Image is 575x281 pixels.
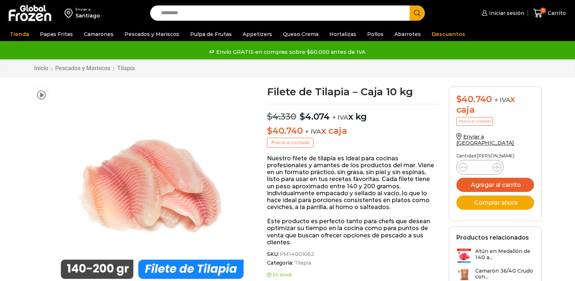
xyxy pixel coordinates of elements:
span: $ [456,94,462,104]
div: Enviar a [75,7,100,12]
bdi: 40.740 [267,125,303,136]
span: 0 [540,8,546,13]
a: Appetizers [239,27,276,41]
span: + IVA [332,114,348,121]
a: Pescados y Mariscos [55,65,111,72]
a: Pescados y Mariscos [121,27,183,41]
a: Atún en Medallón de 140 a... [456,248,534,264]
a: Pulpa de Frutas [186,27,235,41]
bdi: 40.740 [456,94,492,104]
bdi: 4.074 [300,111,330,122]
p: x kg [267,104,438,122]
a: Abarrotes [391,27,424,41]
p: En stock [267,272,438,277]
a: Hortalizas [326,27,360,41]
h1: Filete de Tilapia – Caja 10 kg [267,87,438,97]
button: Comprar ahora [456,196,534,210]
span: PM14001062 [279,251,314,257]
a: Tilapia [117,65,135,72]
span: + IVA [305,128,321,135]
a: Enviar a [GEOGRAPHIC_DATA] [456,133,514,146]
a: Tilapia [293,260,311,266]
span: $ [300,111,305,122]
input: Product quantity [473,162,487,172]
a: Queso Crema [279,27,322,41]
a: 0 Carrito [531,5,568,22]
span: SKU: [267,251,438,257]
a: Papas Fritas [36,27,77,41]
span: Iniciar sesión [487,9,524,17]
a: Camarones [80,27,117,41]
p: x caja [267,126,438,136]
p: Este producto es perfecto tanto para chefs que desean optimizar su tiempo en la cocina como para ... [267,218,438,246]
span: $ [267,125,272,136]
button: Agregar al carrito [456,178,534,192]
p: Precio al contado [267,138,313,147]
h2: Productos relacionados [456,234,529,241]
bdi: 4.330 [267,111,296,122]
a: Pollos [364,27,387,41]
span: Carrito [546,9,566,17]
p: Precio al contado [456,117,493,126]
p: Nuestro filete de tilapia es ideal para cocinas profesionales y amantes de los productos del mar.... [267,155,438,211]
div: Santiago [75,12,100,19]
h3: Camarón 36/40 Crudo con... [475,268,534,280]
p: Cantidad [PERSON_NAME] [456,153,534,158]
img: address-field-icon.svg [65,7,75,19]
a: Descuentos [428,27,469,41]
span: Categoría: [267,260,438,266]
span: + IVA [494,96,510,104]
nav: Breadcrumb [34,65,135,72]
a: Tienda [6,27,33,41]
div: x caja [456,94,534,115]
button: Search button [410,5,425,21]
a: Iniciar sesión [480,6,524,20]
a: Inicio [34,65,49,72]
h3: Atún en Medallón de 140 a... [475,248,534,261]
span: $ [267,111,272,122]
